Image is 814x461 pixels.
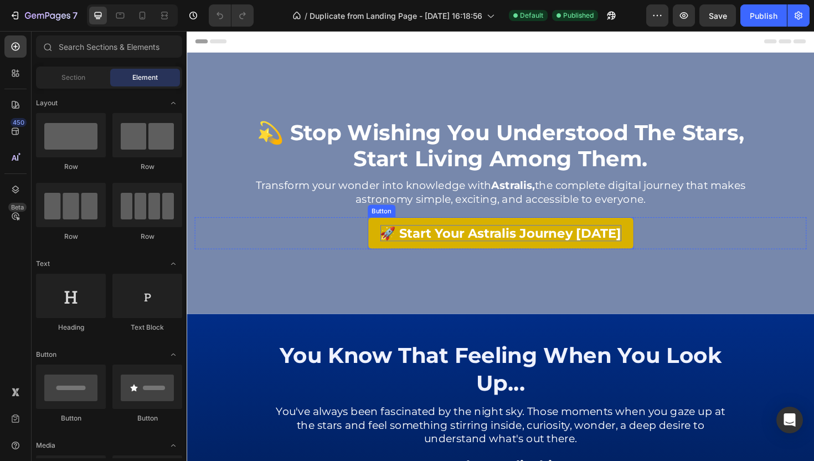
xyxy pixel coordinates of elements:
[563,11,594,21] span: Published
[310,10,482,22] span: Duplicate from Landing Page - [DATE] 16:18:56
[36,440,55,450] span: Media
[36,322,106,332] div: Heading
[192,197,473,231] a: 🚀 Start Your Astralis Journey [DATE]
[4,4,83,27] button: 7
[323,157,369,170] strong: Astralis,
[36,413,106,423] div: Button
[750,10,777,22] div: Publish
[112,413,182,423] div: Button
[132,73,158,83] span: Element
[776,407,803,433] div: Open Intercom Messenger
[740,4,787,27] button: Publish
[36,259,50,269] span: Text
[112,232,182,242] div: Row
[112,322,182,332] div: Text Block
[73,9,78,22] p: 7
[305,10,307,22] span: /
[205,206,460,223] p: 🚀 Start Your Astralis Journey [DATE]
[164,255,182,273] span: Toggle open
[11,118,27,127] div: 450
[112,162,182,172] div: Row
[699,4,736,27] button: Save
[164,437,182,454] span: Toggle open
[36,35,182,58] input: Search Sections & Elements
[520,11,543,21] span: Default
[83,327,581,389] h2: you know that feeling when you look up...
[164,94,182,112] span: Toggle open
[209,4,254,27] div: Undo/Redo
[61,73,85,83] span: Section
[187,31,814,461] iframe: Design area
[8,203,27,212] div: Beta
[164,346,182,363] span: Toggle open
[84,396,580,439] p: You've always been fascinated by the night sky. Those moments when you gaze up at the stars and f...
[36,232,106,242] div: Row
[36,350,56,360] span: Button
[709,11,727,21] span: Save
[194,186,219,196] div: Button
[36,98,58,108] span: Layout
[36,162,106,172] div: Row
